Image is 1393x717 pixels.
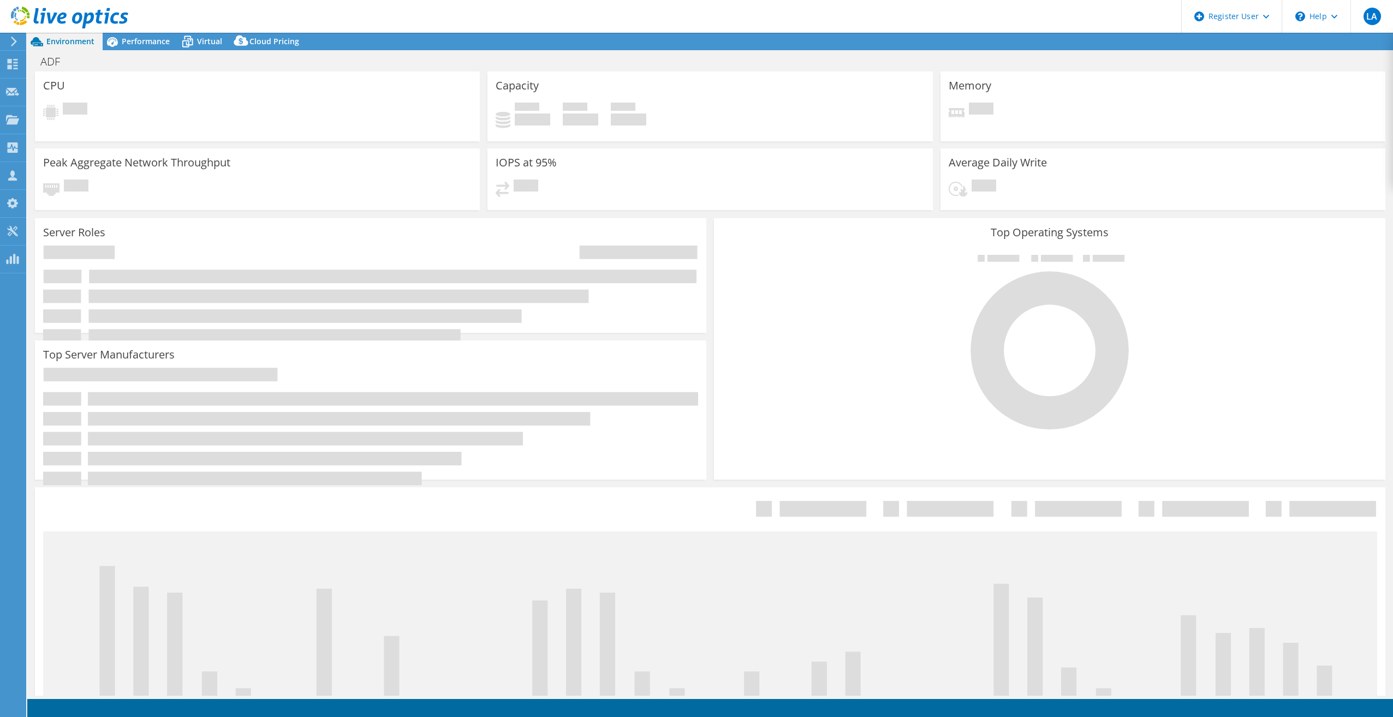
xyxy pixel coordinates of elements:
h3: Capacity [496,80,539,92]
h3: Server Roles [43,226,105,238]
span: Environment [46,36,94,46]
span: Pending [514,180,538,194]
h1: ADF [35,56,77,68]
h3: Peak Aggregate Network Throughput [43,157,230,169]
h4: 0 GiB [611,113,646,126]
h3: Average Daily Write [949,157,1047,169]
h4: 0 GiB [563,113,598,126]
h3: Top Operating Systems [722,226,1377,238]
span: Pending [63,103,87,117]
span: Cloud Pricing [249,36,299,46]
h3: Top Server Manufacturers [43,349,175,361]
span: Total [611,103,635,113]
span: Used [515,103,539,113]
h3: IOPS at 95% [496,157,557,169]
span: Pending [64,180,88,194]
span: Virtual [197,36,222,46]
h3: CPU [43,80,65,92]
span: Performance [122,36,170,46]
svg: \n [1295,11,1305,21]
span: Free [563,103,587,113]
h4: 0 GiB [515,113,550,126]
span: Pending [972,180,996,194]
h3: Memory [949,80,991,92]
span: LA [1364,8,1381,25]
span: Pending [969,103,993,117]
